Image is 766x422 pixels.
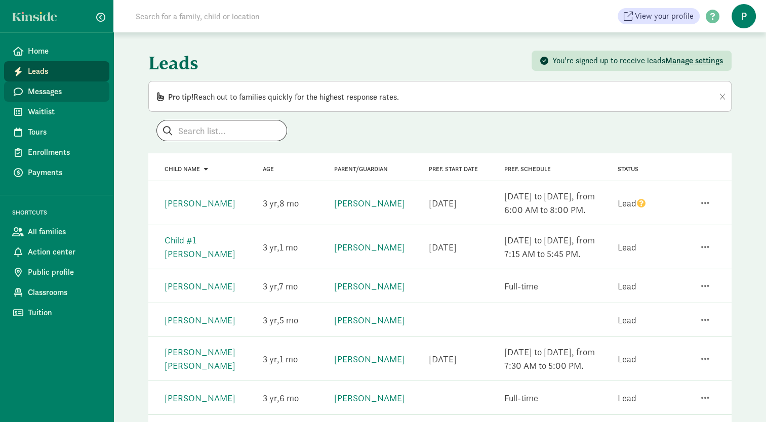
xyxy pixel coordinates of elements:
[428,165,477,173] span: Pref. Start Date
[263,392,279,404] span: 3
[165,197,235,209] a: [PERSON_NAME]
[617,391,636,405] div: Lead
[130,6,414,26] input: Search for a family, child or location
[504,233,606,261] div: [DATE] to [DATE], from 7:15 AM to 5:45 PM.
[28,106,101,118] span: Waitlist
[28,286,101,299] span: Classrooms
[334,280,405,292] a: [PERSON_NAME]
[28,307,101,319] span: Tuition
[4,102,109,122] a: Waitlist
[4,122,109,142] a: Tours
[28,226,101,238] span: All families
[279,392,299,404] span: 6
[635,10,694,22] span: View your profile
[165,165,208,173] a: Child name
[28,86,101,98] span: Messages
[263,353,279,365] span: 3
[4,242,109,262] a: Action center
[334,197,405,209] a: [PERSON_NAME]
[617,196,647,210] div: Lead
[165,234,235,260] a: Child #1 [PERSON_NAME]
[334,241,405,253] a: [PERSON_NAME]
[263,280,279,292] span: 3
[618,8,700,24] a: View your profile
[28,45,101,57] span: Home
[428,352,456,366] div: [DATE]
[504,279,538,293] div: Full-time
[28,166,101,179] span: Payments
[165,280,235,292] a: [PERSON_NAME]
[334,392,405,404] a: [PERSON_NAME]
[279,241,298,253] span: 1
[28,266,101,278] span: Public profile
[617,165,638,173] span: Status
[165,165,200,173] span: Child name
[279,197,299,209] span: 8
[617,313,636,327] div: Lead
[504,345,606,372] div: [DATE] to [DATE], from 7:30 AM to 5:00 PM.
[279,280,298,292] span: 7
[4,222,109,242] a: All families
[168,92,193,102] span: Pro tip!
[428,196,456,210] div: [DATE]
[279,314,298,326] span: 5
[168,92,399,102] span: Reach out to families quickly for the highest response rates.
[157,120,287,141] input: Search list...
[552,55,723,67] div: You’re signed up to receive leads
[504,391,538,405] div: Full-time
[263,241,279,253] span: 3
[4,262,109,282] a: Public profile
[428,240,456,254] div: [DATE]
[4,282,109,303] a: Classrooms
[334,314,405,326] a: [PERSON_NAME]
[334,353,405,365] a: [PERSON_NAME]
[165,314,235,326] a: [PERSON_NAME]
[715,373,766,422] iframe: Chat Widget
[617,352,636,366] div: Lead
[28,65,101,77] span: Leads
[732,4,756,28] span: P
[4,142,109,162] a: Enrollments
[28,246,101,258] span: Action center
[504,165,551,173] span: Pref. Schedule
[279,353,298,365] span: 1
[4,81,109,102] a: Messages
[28,126,101,138] span: Tours
[263,197,279,209] span: 3
[334,165,388,173] a: Parent/Guardian
[617,279,636,293] div: Lead
[4,61,109,81] a: Leads
[165,346,235,371] a: [PERSON_NAME] [PERSON_NAME]
[4,41,109,61] a: Home
[263,314,279,326] span: 3
[4,162,109,183] a: Payments
[148,45,438,81] h1: Leads
[4,303,109,323] a: Tuition
[165,392,235,404] a: [PERSON_NAME]
[617,240,636,254] div: Lead
[665,55,723,66] span: Manage settings
[263,165,274,173] a: Age
[28,146,101,158] span: Enrollments
[504,189,606,217] div: [DATE] to [DATE], from 6:00 AM to 8:00 PM.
